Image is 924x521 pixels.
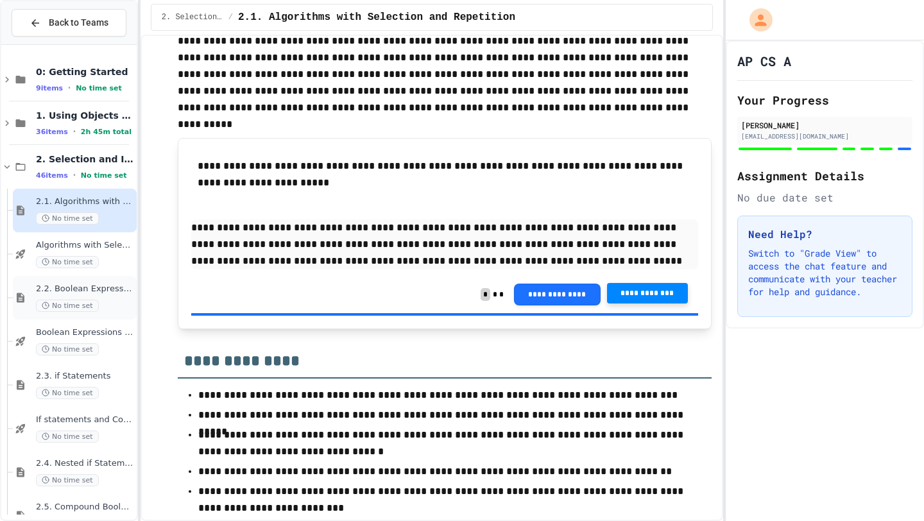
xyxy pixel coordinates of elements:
button: Back to Teams [12,9,126,37]
span: 2.1. Algorithms with Selection and Repetition [36,196,134,207]
p: Switch to "Grade View" to access the chat feature and communicate with your teacher for help and ... [748,247,902,298]
span: 2. Selection and Iteration [36,153,134,165]
span: 1. Using Objects and Methods [36,110,134,121]
h2: Assignment Details [737,167,912,185]
span: 2.5. Compound Boolean Expressions [36,502,134,513]
span: Back to Teams [49,16,108,30]
div: [EMAIL_ADDRESS][DOMAIN_NAME] [741,132,909,141]
h1: AP CS A [737,52,791,70]
h2: Your Progress [737,91,912,109]
span: No time set [36,431,99,443]
span: 2.3. if Statements [36,371,134,382]
span: 2h 45m total [81,128,132,136]
h3: Need Help? [748,226,902,242]
div: No due date set [737,190,912,205]
span: 36 items [36,128,68,136]
span: Boolean Expressions - Quiz [36,327,134,338]
span: • [73,126,76,137]
span: 2.2. Boolean Expressions [36,284,134,295]
span: No time set [81,171,127,180]
span: 2.1. Algorithms with Selection and Repetition [238,10,515,25]
span: No time set [76,84,122,92]
span: If statements and Control Flow - Quiz [36,414,134,425]
span: No time set [36,212,99,225]
span: 2. Selection and Iteration [162,12,223,22]
span: No time set [36,343,99,355]
span: • [73,170,76,180]
span: No time set [36,387,99,399]
div: [PERSON_NAME] [741,119,909,131]
span: 0: Getting Started [36,66,134,78]
div: My Account [736,5,776,35]
span: No time set [36,300,99,312]
span: No time set [36,474,99,486]
span: • [68,83,71,93]
span: No time set [36,256,99,268]
span: Algorithms with Selection and Repetition - Topic 2.1 [36,240,134,251]
span: / [228,12,233,22]
span: 9 items [36,84,63,92]
span: 2.4. Nested if Statements [36,458,134,469]
span: 46 items [36,171,68,180]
